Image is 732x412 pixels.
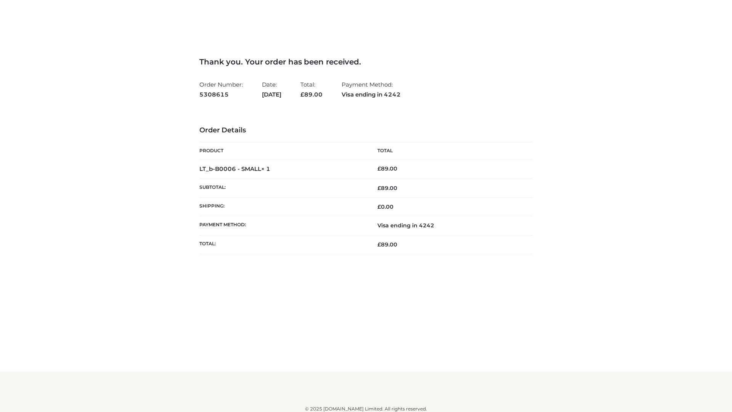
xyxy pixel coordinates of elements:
span: £ [377,203,381,210]
strong: Visa ending in 4242 [342,90,401,100]
span: 89.00 [377,241,397,248]
th: Payment method: [199,216,366,235]
strong: × 1 [261,165,270,172]
span: 89.00 [300,91,323,98]
li: Order Number: [199,78,243,101]
th: Subtotal: [199,179,366,197]
strong: LT_b-B0006 - SMALL [199,165,270,172]
th: Total [366,142,533,159]
strong: [DATE] [262,90,281,100]
span: £ [377,165,381,172]
span: £ [377,241,381,248]
li: Total: [300,78,323,101]
li: Date: [262,78,281,101]
th: Product [199,142,366,159]
h3: Order Details [199,126,533,135]
bdi: 89.00 [377,165,397,172]
span: £ [300,91,304,98]
th: Shipping: [199,198,366,216]
span: 89.00 [377,185,397,192]
th: Total: [199,235,366,254]
strong: 5308615 [199,90,243,100]
bdi: 0.00 [377,203,393,210]
li: Payment Method: [342,78,401,101]
td: Visa ending in 4242 [366,216,533,235]
h3: Thank you. Your order has been received. [199,57,533,66]
span: £ [377,185,381,192]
